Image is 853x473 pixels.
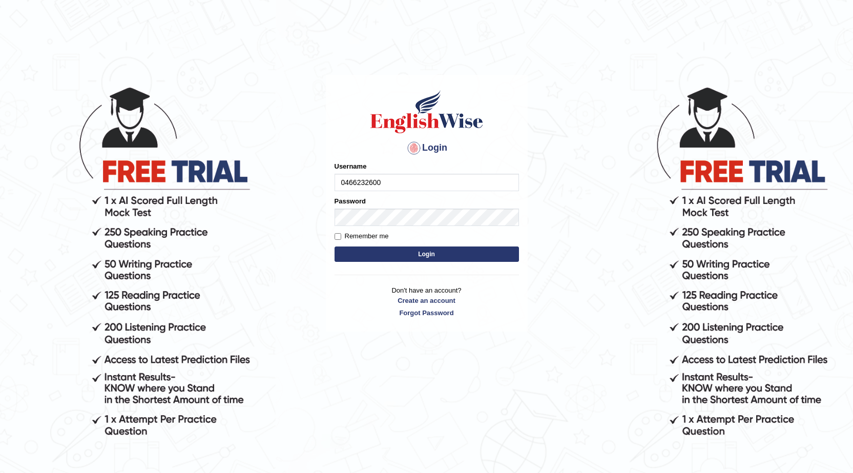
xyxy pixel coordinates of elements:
[368,89,485,135] img: Logo of English Wise sign in for intelligent practice with AI
[335,161,367,171] label: Username
[335,285,519,317] p: Don't have an account?
[335,196,366,206] label: Password
[335,246,519,262] button: Login
[335,231,389,241] label: Remember me
[335,308,519,318] a: Forgot Password
[335,140,519,156] h4: Login
[335,233,341,240] input: Remember me
[335,296,519,305] a: Create an account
